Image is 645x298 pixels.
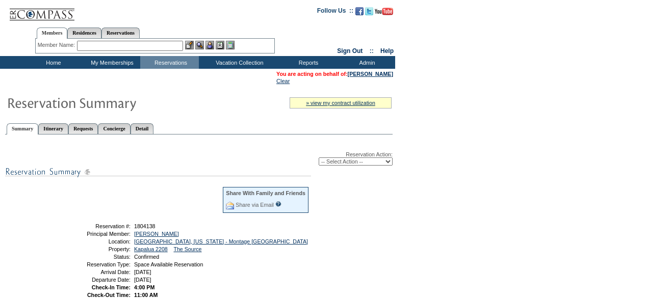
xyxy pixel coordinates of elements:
span: 1804138 [134,223,156,229]
strong: Check-Out Time: [87,292,131,298]
td: Reservation #: [58,223,131,229]
strong: Check-In Time: [92,284,131,290]
div: Reservation Action: [5,151,393,166]
img: Impersonate [205,41,214,49]
a: Kapalua 2208 [134,246,168,252]
div: Share With Family and Friends [226,190,305,196]
a: Help [380,47,394,55]
img: Follow us on Twitter [365,7,373,15]
img: Subscribe to our YouTube Channel [375,8,393,15]
input: What is this? [275,201,281,207]
td: My Memberships [82,56,140,69]
img: View [195,41,204,49]
img: b_calculator.gif [226,41,235,49]
td: Departure Date: [58,277,131,283]
img: b_edit.gif [185,41,194,49]
a: Members [37,28,68,39]
img: Reservations [216,41,224,49]
img: Become our fan on Facebook [355,7,364,15]
td: Principal Member: [58,231,131,237]
a: Share via Email [236,202,274,208]
span: 4:00 PM [134,284,154,290]
a: Subscribe to our YouTube Channel [375,10,393,16]
img: Reservaton Summary [7,92,211,113]
a: Summary [7,123,38,134]
span: [DATE] [134,269,151,275]
td: Property: [58,246,131,252]
a: » view my contract utilization [306,100,375,106]
span: :: [370,47,374,55]
div: Member Name: [38,41,77,49]
span: Space Available Reservation [134,261,203,267]
a: Reservations [101,28,140,38]
td: Arrival Date: [58,269,131,275]
td: Location: [58,238,131,245]
a: Itinerary [38,123,68,134]
img: subTtlResSummary.gif [5,166,311,178]
td: Follow Us :: [317,6,353,18]
span: [DATE] [134,277,151,283]
a: Detail [131,123,154,134]
td: Admin [337,56,395,69]
td: Home [23,56,82,69]
td: Status: [58,254,131,260]
td: Reports [278,56,337,69]
td: Vacation Collection [199,56,278,69]
a: [PERSON_NAME] [134,231,179,237]
td: Reservation Type: [58,261,131,267]
span: Confirmed [134,254,159,260]
a: Requests [68,123,98,134]
a: Sign Out [337,47,363,55]
a: Become our fan on Facebook [355,10,364,16]
span: You are acting on behalf of: [276,71,393,77]
a: [PERSON_NAME] [348,71,393,77]
a: [GEOGRAPHIC_DATA], [US_STATE] - Montage [GEOGRAPHIC_DATA] [134,238,308,245]
a: Follow us on Twitter [365,10,373,16]
a: Clear [276,78,290,84]
a: The Source [173,246,201,252]
a: Concierge [98,123,130,134]
td: Reservations [140,56,199,69]
span: 11:00 AM [134,292,158,298]
a: Residences [67,28,101,38]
